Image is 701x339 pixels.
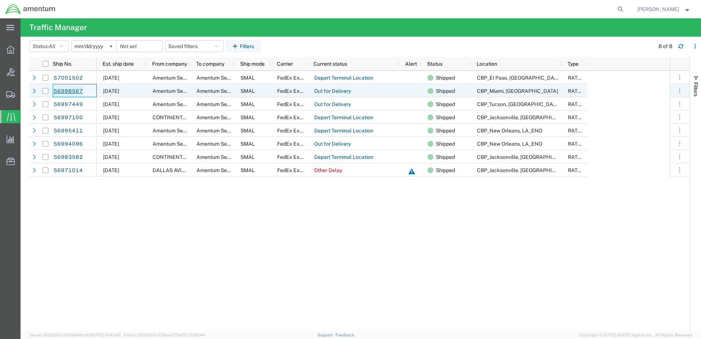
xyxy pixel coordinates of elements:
[53,125,83,137] a: 56995411
[153,167,207,173] span: DALLAS AVIATION INC
[103,75,119,81] span: 10/01/2025
[196,61,224,67] span: To company
[53,61,72,67] span: Ship No.
[53,99,83,110] a: 56997449
[277,141,312,147] span: FedEx Express
[477,167,573,173] span: CBP_Jacksonville, FL_EJA
[477,61,497,67] span: Location
[477,75,562,81] span: CBP_El Paso, TX_NLS_EFO
[29,40,69,52] button: Status:All
[53,152,83,163] a: 56983582
[71,41,117,52] input: Not set
[197,154,252,160] span: Amentum Services, Inc.
[153,154,212,160] span: CONTINENTAL TESTING
[314,165,342,176] a: Other Delay
[197,128,252,134] span: Amentum Services, Inc.
[53,138,83,150] a: 56994096
[197,167,252,173] span: Amentum Services, Inc.
[103,114,119,120] span: 10/01/2025
[314,125,374,137] a: Depart Terminal Location
[314,138,351,150] a: Out for Delivery
[436,137,455,150] span: Shipped
[436,71,455,84] span: Shipped
[153,88,206,94] span: Amentum Services, Inc
[240,61,265,67] span: Ship mode
[153,114,212,120] span: CONTINENTAL TESTING
[103,154,119,160] span: 09/30/2025
[103,88,119,94] span: 10/01/2025
[197,75,250,81] span: Amentum Services, Inc
[53,85,83,97] a: 56998567
[436,84,455,98] span: Shipped
[103,141,119,147] span: 10/01/2025
[5,4,56,15] img: logo
[152,61,187,67] span: From company
[477,128,542,134] span: CBP_New Orleans, LA_ENO
[241,167,255,173] span: SMAL
[103,128,119,134] span: 10/01/2025
[277,154,312,160] span: FedEx Express
[579,332,692,338] span: Copyright © [DATE]-[DATE] Agistix Inc., All Rights Reserved
[277,101,312,107] span: FedEx Express
[335,333,354,337] a: Feedback
[277,114,312,120] span: FedEx Express
[53,112,83,124] a: 56997100
[29,18,87,37] h4: Traffic Manager
[436,98,455,111] span: Shipped
[477,101,561,107] span: CBP_Tucson, AZ_WTU
[53,165,83,176] a: 56971014
[637,5,691,14] button: [PERSON_NAME]
[313,61,347,67] span: Current status
[103,61,134,67] span: Est. ship date
[277,88,312,94] span: FedEx Express
[314,72,374,84] a: Depart Terminal Location
[277,128,312,134] span: FedEx Express
[637,5,679,13] span: Norma Scott
[53,72,83,84] a: 57001502
[241,154,255,160] span: SMAL
[314,85,351,97] a: Out for Delivery
[693,82,699,96] span: Filters
[241,101,255,107] span: SMAL
[153,75,206,81] span: Amentum Services, Inc
[568,75,584,81] span: RATED
[124,333,205,337] span: Client: 2025.20.0-035ba07
[241,88,255,94] span: SMAL
[436,124,455,137] span: Shipped
[153,141,208,147] span: Amentum Services, Inc.
[568,114,584,120] span: RATED
[568,88,584,94] span: RATED
[314,152,374,163] a: Depart Terminal Location
[314,112,374,124] a: Depart Terminal Location
[241,75,255,81] span: SMAL
[427,61,443,67] span: Status
[277,167,312,173] span: FedEx Express
[29,333,121,337] span: Server: 2025.20.0-970904bc0f3
[91,333,121,337] span: [DATE] 10:43:43
[477,114,573,120] span: CBP_Jacksonville, FL_EJA
[568,141,584,147] span: RATED
[153,128,208,134] span: Amentum Services, Inc.
[197,88,252,94] span: Amentum Services, Inc.
[241,128,255,134] span: SMAL
[568,128,584,134] span: RATED
[477,154,573,160] span: CBP_Jacksonville, FL_EJA
[226,40,261,52] button: Filters
[436,111,455,124] span: Shipped
[277,61,293,67] span: Carrier
[103,101,119,107] span: 10/01/2025
[103,167,119,173] span: 09/29/2025
[568,154,584,160] span: RATED
[241,141,255,147] span: SMAL
[241,114,255,120] span: SMAL
[568,101,584,107] span: RATED
[436,150,455,164] span: Shipped
[318,333,336,337] a: Support
[49,43,55,49] span: All
[436,164,455,177] span: Shipped
[197,114,252,120] span: Amentum Services, Inc.
[153,101,206,107] span: Amentum Services, Inc
[197,141,252,147] span: Amentum Services, Inc.
[658,43,672,50] div: 8 of 8
[568,61,579,67] span: Type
